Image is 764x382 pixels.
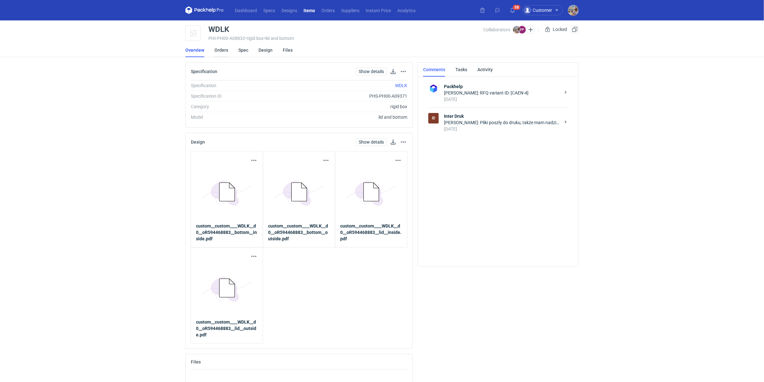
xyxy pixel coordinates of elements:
[191,114,277,120] div: Model
[444,119,560,126] div: [PERSON_NAME]: Pliki poszły do druku, także mam nadzieję, że uda się sztancować [DATE] najpóźniej.
[341,224,402,242] strong: custom__custom____WDLK__d0__oR594468883__lid__inside.pdf
[214,43,228,57] a: Orders
[208,36,483,41] div: PHI-PH00-A08832
[300,6,318,14] a: Items
[278,6,300,14] a: Designs
[400,68,407,75] button: Actions
[191,139,205,145] h2: Design
[483,27,510,32] span: Collaborators
[363,6,394,14] a: Instant Price
[260,6,278,14] a: Specs
[232,6,260,14] a: Dashboard
[507,5,518,15] button: 58
[191,359,201,364] h2: Files
[338,6,363,14] a: Suppliers
[283,43,293,57] a: Files
[444,83,560,90] strong: Packhelp
[322,157,330,164] button: Actions
[238,43,248,57] a: Spec
[444,126,560,132] div: [DATE]
[318,6,338,14] a: Orders
[394,157,402,164] button: Actions
[268,223,330,242] a: custom__custom____WDLK__d0__oR594468883__bottom__outside.pdf
[428,113,439,124] figcaption: ID
[277,103,407,110] div: rigid box
[389,138,397,146] a: Download design
[428,83,439,94] img: Packhelp
[544,26,568,33] div: Locked
[571,26,579,33] button: Duplicate Item
[394,6,419,14] a: Analytics
[527,26,535,34] button: Edit collaborators
[277,114,407,120] div: lid and bottom
[428,113,439,124] div: Inter Druk
[444,96,560,102] div: [DATE]
[258,43,273,57] a: Design
[518,26,526,34] figcaption: PP
[185,43,204,57] a: Overview
[191,93,277,99] div: Specification ID
[185,6,224,14] svg: Packhelp Pro
[196,223,258,242] a: custom__custom____WDLK__d0__oR594468883__bottom__inside.pdf
[568,5,579,16] img: Michał Palasek
[400,138,407,146] button: Actions
[356,138,387,146] a: Show details
[423,63,445,77] a: Comments
[356,68,387,75] a: Show details
[395,83,407,88] a: WDLK
[524,6,552,14] div: Customer
[208,26,229,33] div: WDLK
[196,319,258,338] a: custom__custom____WDLK__d0__oR594468883__lid__outside.pdf
[522,5,568,15] button: Customer
[277,93,407,99] div: PHS-PH00-A09371
[389,68,397,75] button: Download specification
[250,253,258,260] button: Actions
[191,103,277,110] div: Category
[513,26,521,34] img: Michał Palasek
[250,157,258,164] button: Actions
[191,82,277,89] div: Specification
[444,90,560,96] div: [PERSON_NAME]: RFQ variant ID: [CAEN-4]
[196,320,257,338] strong: custom__custom____WDLK__d0__oR594468883__lid__outside.pdf
[477,63,493,77] a: Activity
[341,223,402,242] a: custom__custom____WDLK__d0__oR594468883__lid__inside.pdf
[196,224,257,242] strong: custom__custom____WDLK__d0__oR594468883__bottom__inside.pdf
[444,113,560,119] strong: Inter Druk
[268,224,328,242] strong: custom__custom____WDLK__d0__oR594468883__bottom__outside.pdf
[245,36,264,41] span: • rigid box
[191,69,217,74] h2: Specification
[264,36,294,41] span: • lid and bottom
[455,63,467,77] a: Tasks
